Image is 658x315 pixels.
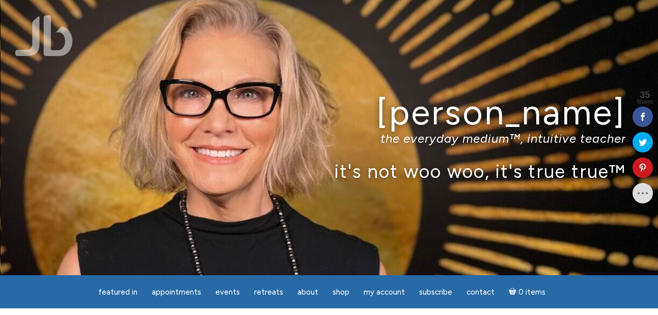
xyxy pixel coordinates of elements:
[467,287,495,297] span: Contact
[637,90,653,99] span: 35
[503,281,552,302] a: Cart0 items
[248,282,289,302] a: Retreats
[152,287,201,297] span: Appointments
[146,282,207,302] a: Appointments
[364,287,405,297] span: My Account
[209,282,246,302] a: Events
[460,282,501,302] a: Contact
[413,282,458,302] a: Subscribe
[637,99,653,104] span: Shares
[92,282,144,302] a: featured in
[98,287,138,297] span: featured in
[297,287,318,297] span: About
[509,287,518,297] i: Cart
[33,131,625,146] p: the everyday medium™, intuitive teacher
[33,93,625,132] h1: [PERSON_NAME]
[215,287,240,297] span: Events
[358,282,411,302] a: My Account
[518,288,545,296] span: 0 items
[333,287,349,297] span: Shop
[419,287,452,297] span: Subscribe
[33,160,625,182] p: it's not woo woo, it's true true™
[291,282,324,302] a: About
[326,282,355,302] a: Shop
[15,15,73,56] img: Jamie Butler. The Everyday Medium
[254,287,283,297] span: Retreats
